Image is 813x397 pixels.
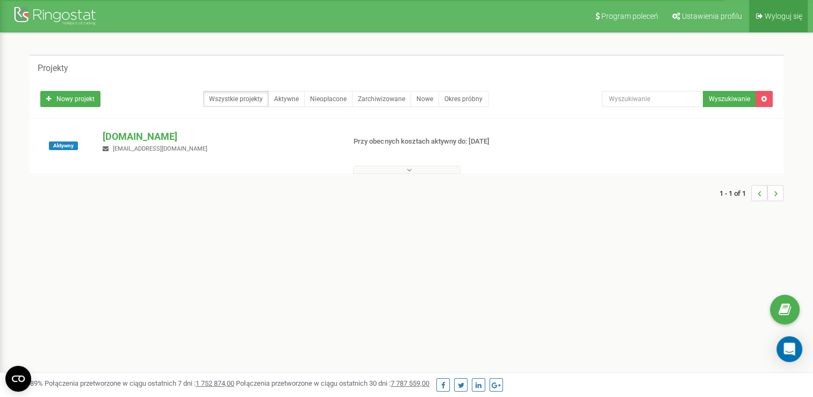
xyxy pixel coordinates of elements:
span: 1 - 1 of 1 [720,185,751,201]
span: Połączenia przetworzone w ciągu ostatnich 30 dni : [236,379,429,387]
input: Wyszukiwanie [602,91,703,107]
h5: Projekty [38,63,68,73]
u: 7 787 559,00 [391,379,429,387]
nav: ... [720,174,783,212]
div: Open Intercom Messenger [776,336,802,362]
span: Wyloguj się [765,12,802,20]
a: Aktywne [268,91,305,107]
a: Nowy projekt [40,91,100,107]
button: Wyszukiwanie [703,91,756,107]
span: Ustawienia profilu [682,12,742,20]
a: Okres próbny [438,91,488,107]
span: Połączenia przetworzone w ciągu ostatnich 7 dni : [45,379,234,387]
span: [EMAIL_ADDRESS][DOMAIN_NAME] [113,145,207,152]
span: Program poleceń [601,12,658,20]
a: Nowe [411,91,439,107]
a: Nieopłacone [304,91,352,107]
button: Open CMP widget [5,366,31,392]
span: Aktywny [49,141,78,150]
p: Przy obecnych kosztach aktywny do: [DATE] [354,137,524,147]
p: [DOMAIN_NAME] [103,130,336,144]
u: 1 752 874,00 [196,379,234,387]
a: Wszystkie projekty [203,91,269,107]
a: Zarchiwizowane [352,91,411,107]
